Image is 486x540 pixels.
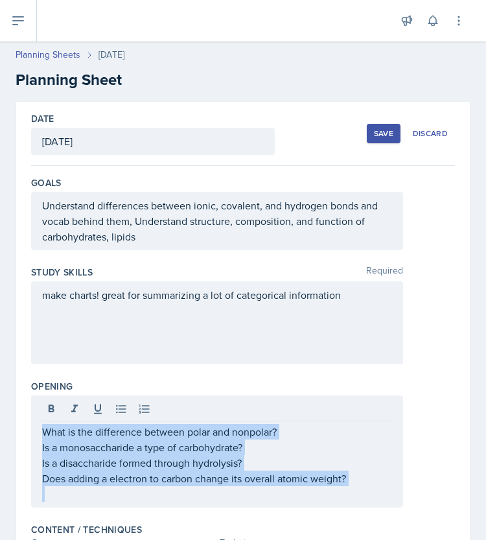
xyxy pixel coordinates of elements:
[367,124,400,143] button: Save
[42,471,392,486] p: Does adding a electron to carbon change its overall atomic weight?
[31,266,93,279] label: Study Skills
[42,198,392,244] p: Understand differences between ionic, covalent, and hydrogen bonds and vocab behind them, Underst...
[406,124,455,143] button: Discard
[42,440,392,455] p: Is a monosaccharide a type of carbohydrate?
[42,287,392,303] p: make charts! great for summarizing a lot of categorical information
[42,424,392,440] p: What is the difference between polar and nonpolar?
[16,48,80,62] a: Planning Sheets
[366,266,403,279] span: Required
[31,380,73,393] label: Opening
[31,112,54,125] label: Date
[16,68,470,91] h2: Planning Sheet
[42,455,392,471] p: Is a disaccharide formed through hydrolysis?
[31,176,62,189] label: Goals
[374,128,393,139] div: Save
[413,128,448,139] div: Discard
[31,523,142,536] label: Content / Techniques
[98,48,124,62] div: [DATE]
